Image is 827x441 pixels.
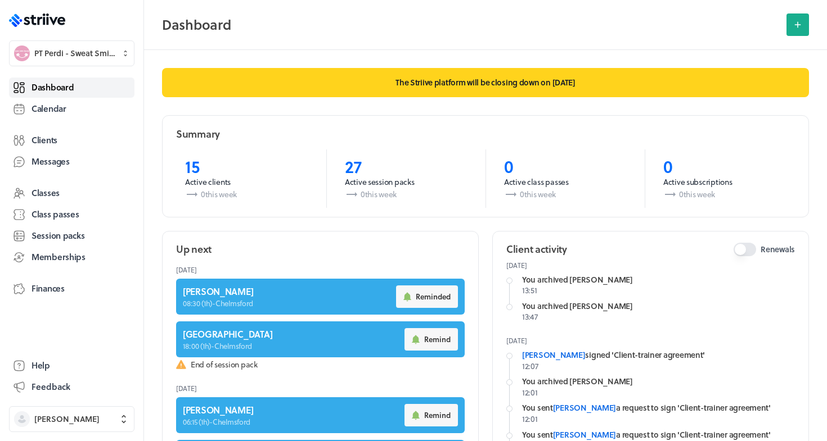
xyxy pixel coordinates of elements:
button: Renewals [734,243,756,256]
a: Help [9,356,134,376]
a: Calendar [9,99,134,119]
span: Classes [32,187,60,199]
p: 12:01 [522,387,795,398]
span: End of session pack [191,359,465,370]
p: 0 this week [345,188,468,201]
span: Remind [424,334,451,344]
div: You sent a request to sign 'Client-trainer agreement' [522,429,795,440]
p: 27 [345,156,468,176]
header: [DATE] [176,261,465,279]
a: Dashboard [9,78,134,98]
span: PT Perdi - Sweat Smile Succeed [34,48,115,59]
h2: Client activity [506,242,567,256]
p: 12:01 [522,413,795,425]
div: signed 'Client-trainer agreement' [522,349,795,361]
a: Clients [9,130,134,151]
p: 12:07 [522,361,795,372]
span: [PERSON_NAME] [34,413,100,425]
div: You archived [PERSON_NAME] [522,274,795,285]
span: Messages [32,156,70,167]
a: [PERSON_NAME] [553,429,616,440]
p: 0 [504,156,627,176]
a: [PERSON_NAME] [522,349,585,361]
button: Feedback [9,377,134,397]
a: Classes [9,183,134,203]
h2: Up next [176,242,212,256]
p: Active subscriptions [663,176,786,188]
button: Remind [404,404,458,426]
a: 15Active clients0this week [167,149,326,208]
a: 0Active class passes0this week [486,149,645,208]
a: 0Active subscriptions0this week [645,149,804,208]
button: Remind [404,328,458,351]
a: 27Active session packs0this week [326,149,486,208]
p: 0 this week [663,188,786,201]
p: The Striive platform will be closing down on [DATE] [162,68,809,97]
span: Memberships [32,251,86,263]
p: 13:47 [522,311,795,322]
span: Finances [32,283,65,294]
p: Active class passes [504,176,627,188]
button: PT Perdi - Sweat Smile SucceedPT Perdi - Sweat Smile Succeed [9,40,134,66]
img: PT Perdi - Sweat Smile Succeed [14,46,30,61]
p: [DATE] [506,261,795,270]
span: Session packs [32,230,84,242]
a: Session packs [9,226,134,246]
p: [DATE] [506,336,795,345]
a: Class passes [9,204,134,225]
p: 0 this week [504,188,627,201]
p: Active session packs [345,176,468,188]
h2: Summary [176,127,220,141]
span: Feedback [32,381,70,393]
span: Clients [32,134,57,146]
div: You sent a request to sign 'Client-trainer agreement' [522,402,795,413]
button: Reminded [396,285,458,308]
div: You archived [PERSON_NAME] [522,301,795,312]
span: Dashboard [32,81,74,93]
p: 13:51 [522,285,795,296]
p: Active clients [185,176,308,188]
span: Class passes [32,208,79,220]
header: [DATE] [176,379,465,397]
p: 0 [663,156,786,176]
p: 15 [185,156,308,176]
span: Remind [424,410,451,420]
a: Messages [9,152,134,172]
span: Renewals [761,244,795,255]
span: Help [32,360,50,371]
h2: Dashboard [162,13,780,36]
span: Calendar [32,103,66,115]
a: Finances [9,279,134,299]
div: You archived [PERSON_NAME] [522,376,795,387]
button: [PERSON_NAME] [9,406,134,432]
p: 0 this week [185,188,308,201]
a: [PERSON_NAME] [553,402,616,413]
span: Reminded [416,292,451,302]
a: Memberships [9,247,134,267]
